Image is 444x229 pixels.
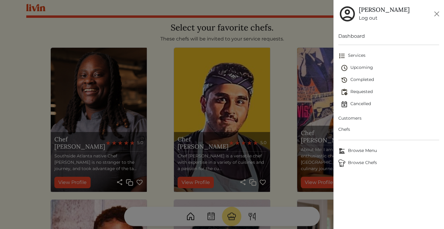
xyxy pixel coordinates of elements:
span: Completed [341,76,439,84]
img: pending_actions-fd19ce2ea80609cc4d7bbea353f93e2f363e46d0f816104e4e0650fdd7f915cf.svg [341,89,348,96]
span: Chefs [338,126,439,133]
a: Log out [359,15,410,22]
span: Services [338,52,439,60]
button: Close [432,9,442,19]
span: Cancelled [341,101,439,108]
a: Completed [341,74,439,86]
a: Services [338,50,439,62]
span: Customers [338,115,439,121]
img: Browse Chefs [338,160,346,167]
span: Browse Chefs [338,160,439,167]
a: Browse MenuBrowse Menu [338,145,439,157]
img: format_list_bulleted-ebc7f0161ee23162107b508e562e81cd567eeab2455044221954b09d19068e74.svg [338,52,346,60]
img: schedule-fa401ccd6b27cf58db24c3bb5584b27dcd8bd24ae666a918e1c6b4ae8c451a22.svg [341,64,348,72]
a: Upcoming [341,62,439,74]
a: Dashboard [338,33,439,40]
span: Upcoming [341,64,439,72]
span: Browse Menu [338,147,439,155]
img: Browse Menu [338,147,346,155]
a: Customers [338,113,439,124]
img: history-2b446bceb7e0f53b931186bf4c1776ac458fe31ad3b688388ec82af02103cd45.svg [341,76,348,84]
a: Chefs [338,124,439,135]
a: ChefsBrowse Chefs [338,157,439,169]
img: event_cancelled-67e280bd0a9e072c26133efab016668ee6d7272ad66fa3c7eb58af48b074a3a4.svg [341,101,348,108]
img: user_account-e6e16d2ec92f44fc35f99ef0dc9cddf60790bfa021a6ecb1c896eb5d2907b31c.svg [338,5,356,23]
span: Requested [341,89,439,96]
h5: [PERSON_NAME] [359,6,410,13]
a: Requested [341,86,439,98]
a: Cancelled [341,98,439,110]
